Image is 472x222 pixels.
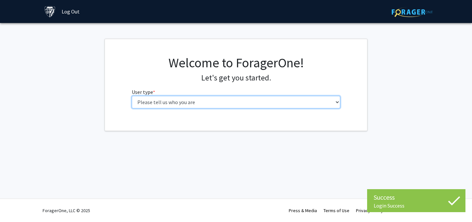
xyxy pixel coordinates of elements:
[43,199,90,222] div: ForagerOne, LLC © 2025
[324,208,349,213] a: Terms of Use
[44,6,56,17] img: Johns Hopkins University Logo
[392,7,433,17] img: ForagerOne Logo
[5,192,28,217] iframe: Chat
[132,73,341,83] h4: Let's get you started.
[132,55,341,71] h1: Welcome to ForagerOne!
[132,88,155,96] label: User type
[374,202,459,209] div: Login Success
[289,208,317,213] a: Press & Media
[356,208,383,213] a: Privacy Policy
[374,192,459,202] div: Success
